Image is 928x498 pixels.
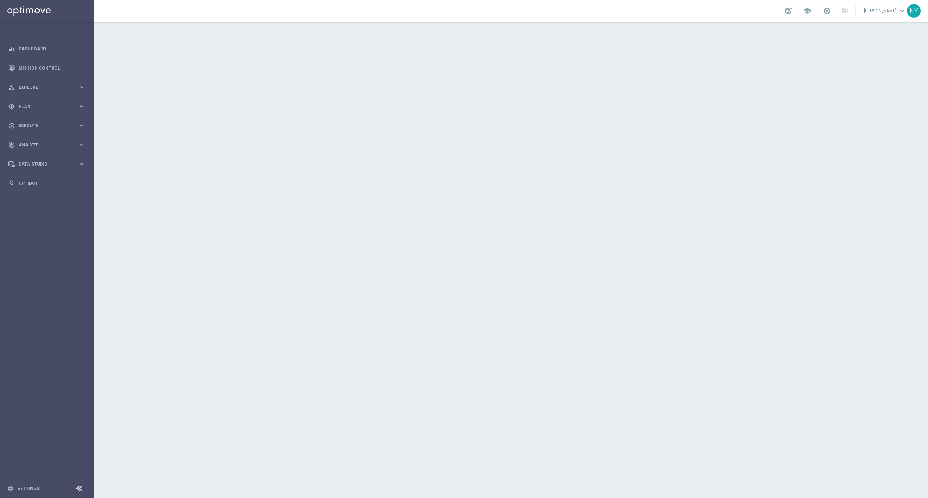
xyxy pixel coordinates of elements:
[8,84,78,91] div: Explore
[18,85,78,90] span: Explore
[8,161,86,167] button: Data Studio keyboard_arrow_right
[8,123,15,129] i: play_circle_outline
[18,162,78,166] span: Data Studio
[78,141,85,148] i: keyboard_arrow_right
[8,123,86,129] button: play_circle_outline Execute keyboard_arrow_right
[18,143,78,147] span: Analyze
[907,4,921,18] div: NY
[8,39,85,58] div: Dashboard
[898,7,906,15] span: keyboard_arrow_down
[8,161,78,167] div: Data Studio
[863,5,907,16] a: [PERSON_NAME]keyboard_arrow_down
[8,46,15,52] i: equalizer
[18,39,85,58] a: Dashboard
[18,104,78,109] span: Plan
[8,142,15,148] i: track_changes
[8,84,15,91] i: person_search
[8,123,78,129] div: Execute
[78,122,85,129] i: keyboard_arrow_right
[8,142,78,148] div: Analyze
[8,180,86,186] button: lightbulb Optibot
[8,103,15,110] i: gps_fixed
[8,104,86,109] button: gps_fixed Plan keyboard_arrow_right
[18,174,85,193] a: Optibot
[8,84,86,90] button: person_search Explore keyboard_arrow_right
[78,161,85,167] i: keyboard_arrow_right
[8,180,15,187] i: lightbulb
[8,174,85,193] div: Optibot
[18,124,78,128] span: Execute
[8,103,78,110] div: Plan
[8,65,86,71] button: Mission Control
[17,486,40,491] a: Settings
[8,46,86,52] button: equalizer Dashboard
[8,142,86,148] button: track_changes Analyze keyboard_arrow_right
[7,485,14,492] i: settings
[78,103,85,110] i: keyboard_arrow_right
[18,58,85,78] a: Mission Control
[8,58,85,78] div: Mission Control
[78,84,85,91] i: keyboard_arrow_right
[803,7,811,15] span: school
